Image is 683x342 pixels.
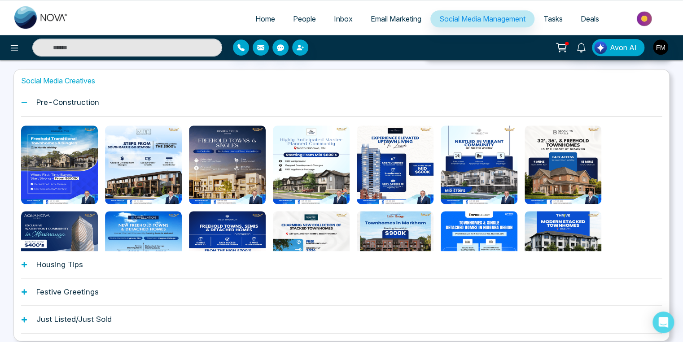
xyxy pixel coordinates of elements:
[594,41,607,54] img: Lead Flow
[439,14,525,23] span: Social Media Management
[543,14,563,23] span: Tasks
[613,9,678,29] img: Market-place.gif
[36,287,99,296] h1: Festive Greetings
[246,10,284,27] a: Home
[362,10,430,27] a: Email Marketing
[255,14,275,23] span: Home
[36,98,99,107] h1: Pre-Construction
[534,10,572,27] a: Tasks
[293,14,316,23] span: People
[14,6,68,29] img: Nova CRM Logo
[334,14,353,23] span: Inbox
[653,39,668,55] img: User Avatar
[371,14,421,23] span: Email Marketing
[284,10,325,27] a: People
[581,14,599,23] span: Deals
[652,312,674,333] div: Open Intercom Messenger
[325,10,362,27] a: Inbox
[592,39,644,56] button: Avon AI
[430,10,534,27] a: Social Media Management
[21,77,662,85] h1: Social Media Creatives
[572,10,608,27] a: Deals
[36,315,112,324] h1: Just Listed/Just Sold
[610,42,637,53] span: Avon AI
[36,260,83,269] h1: Housing Tips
